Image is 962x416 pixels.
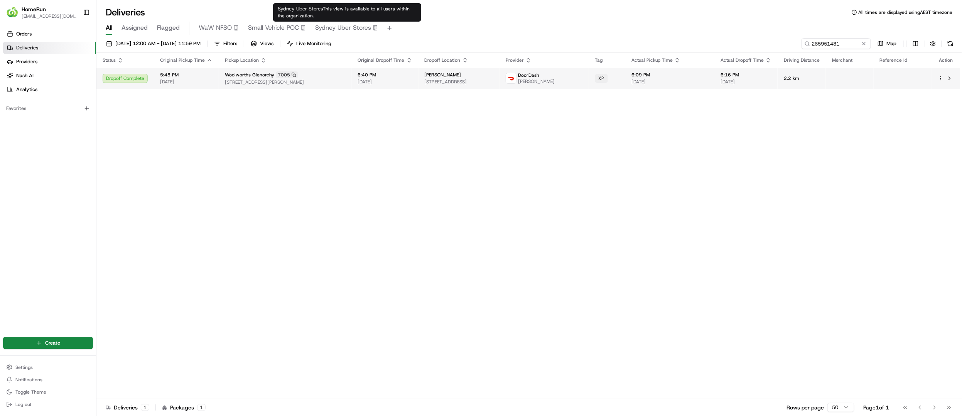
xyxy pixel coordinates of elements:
span: Filters [223,40,237,47]
span: Settings [15,364,33,370]
span: Deliveries [16,44,38,51]
div: Page 1 of 1 [864,404,889,411]
button: [EMAIL_ADDRESS][DOMAIN_NAME] [22,13,77,19]
span: Woolworths Glenorchy [225,72,274,78]
span: Provider [506,57,524,63]
button: Log out [3,399,93,410]
span: Notifications [15,377,42,383]
span: Merchant [832,57,852,63]
span: Dropoff Location [425,57,461,63]
button: Create [3,337,93,349]
span: Views [260,40,273,47]
span: Live Monitoring [296,40,331,47]
button: Filters [211,38,241,49]
img: doordash_logo_v2.png [506,73,516,83]
div: 1 [141,404,149,411]
span: Original Dropoff Time [358,57,405,63]
img: HomeRun [6,6,19,19]
span: Actual Dropoff Time [721,57,764,63]
span: Driving Distance [784,57,820,63]
a: Providers [3,56,96,68]
span: Actual Pickup Time [631,57,673,63]
div: Action [938,57,954,63]
input: Type to search [802,38,871,49]
span: [DATE] [631,79,708,85]
span: [DATE] [358,79,412,85]
span: WaW NFSO [199,23,232,32]
span: Orders [16,30,32,37]
button: [DATE] 12:00 AM - [DATE] 11:59 PM [103,38,204,49]
span: Status [103,57,116,63]
span: [DATE] [160,79,213,85]
span: This view is available to all users within the organization. [278,6,410,19]
span: 2.2 km [784,75,820,81]
button: Toggle Theme [3,387,93,397]
span: Nash AI [16,72,34,79]
span: All [106,23,112,32]
span: 6:16 PM [721,72,771,78]
span: [STREET_ADDRESS] [425,79,494,85]
span: Pickup Location [225,57,259,63]
span: Providers [16,58,37,65]
span: Reference Id [880,57,908,63]
h1: Deliveries [106,6,145,19]
span: Analytics [16,86,37,93]
button: Live Monitoring [284,38,335,49]
button: HomeRun [22,5,46,13]
span: All times are displayed using AEST timezone [859,9,953,15]
div: 1 [197,404,206,411]
span: Log out [15,401,31,408]
p: Rows per page [787,404,824,411]
div: Sydney Uber Stores [273,3,421,22]
span: [STREET_ADDRESS][PERSON_NAME] [225,79,346,85]
span: 6:40 PM [358,72,412,78]
span: Flagged [157,23,180,32]
span: Map [887,40,897,47]
div: Packages [162,404,206,411]
button: Views [247,38,277,49]
span: [PERSON_NAME] [425,72,461,78]
button: Refresh [945,38,956,49]
a: Nash AI [3,69,96,82]
button: Settings [3,362,93,373]
span: Create [45,340,60,347]
a: Analytics [3,83,96,96]
a: Deliveries [3,42,96,54]
button: Map [874,38,900,49]
span: Original Pickup Time [160,57,205,63]
span: 6:09 PM [631,72,708,78]
div: Deliveries [106,404,149,411]
span: 5:48 PM [160,72,213,78]
span: [DATE] 12:00 AM - [DATE] 11:59 PM [115,40,201,47]
div: 7005 [276,71,298,78]
span: Assigned [122,23,148,32]
span: [PERSON_NAME] [518,78,555,85]
span: Small Vehicle POC [248,23,299,32]
button: HomeRunHomeRun[EMAIL_ADDRESS][DOMAIN_NAME] [3,3,80,22]
button: Notifications [3,374,93,385]
span: Tag [595,57,603,63]
a: Orders [3,28,96,40]
div: Favorites [3,102,93,115]
span: [DATE] [721,79,771,85]
span: DoorDash [518,72,539,78]
span: Sydney Uber Stores [315,23,371,32]
span: XP [599,75,604,81]
span: Toggle Theme [15,389,46,395]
